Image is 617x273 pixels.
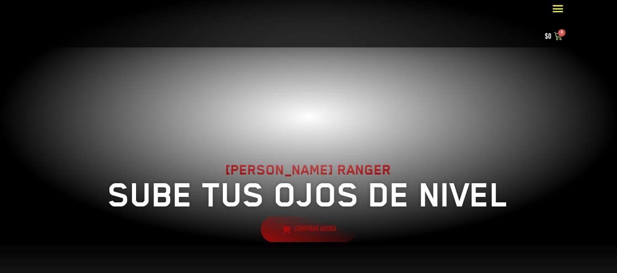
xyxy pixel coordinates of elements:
[48,175,569,214] h2: SUBE TUS OJOS DE NIVEL
[48,162,569,178] h2: [PERSON_NAME] RANGER
[295,225,336,235] span: COMPRAR AHORA
[533,26,573,47] a: $0
[545,33,548,41] span: $
[545,33,551,41] bdi: 0
[261,216,357,242] a: COMPRAR AHORA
